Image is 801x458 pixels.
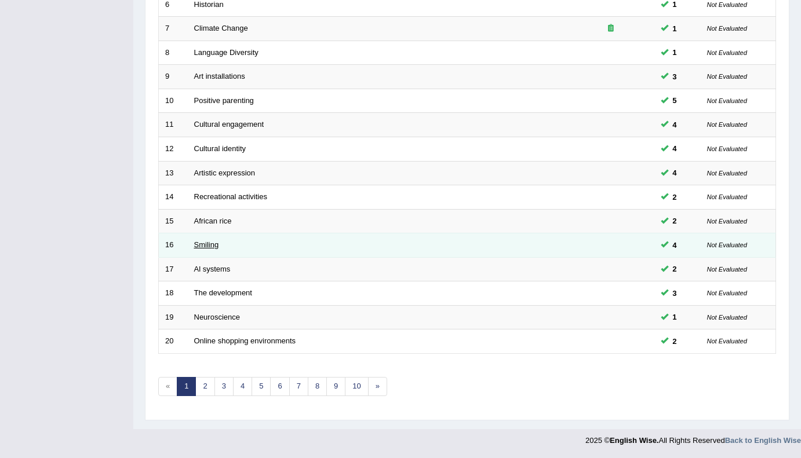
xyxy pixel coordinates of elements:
[252,377,271,396] a: 5
[668,94,682,107] span: You can still take this question
[159,161,188,185] td: 13
[707,170,747,177] small: Not Evaluated
[177,377,196,396] a: 1
[159,281,188,306] td: 18
[707,97,747,104] small: Not Evaluated
[707,290,747,296] small: Not Evaluated
[668,71,682,83] span: You can still take this question
[159,113,188,137] td: 11
[707,145,747,152] small: Not Evaluated
[159,41,188,65] td: 8
[707,266,747,273] small: Not Evaluated
[668,287,682,299] span: You can still take this question
[194,168,255,177] a: Artistic expression
[159,209,188,233] td: 15
[308,377,327,396] a: 8
[158,377,177,396] span: «
[668,142,682,155] span: You can still take this question
[270,377,289,396] a: 6
[668,23,682,35] span: You can still take this question
[707,25,747,32] small: Not Evaluated
[289,377,308,396] a: 7
[668,215,682,227] span: You can still take this question
[707,218,747,225] small: Not Evaluated
[326,377,345,396] a: 9
[233,377,252,396] a: 4
[368,377,387,396] a: »
[159,305,188,329] td: 19
[194,72,245,80] a: Art installations
[194,336,296,345] a: Online shopping environments
[159,137,188,161] td: 12
[194,288,252,297] a: The development
[194,313,241,321] a: Neuroscience
[668,239,682,251] span: You can still take this question
[707,338,747,345] small: Not Evaluated
[610,436,658,445] strong: English Wise.
[194,144,246,153] a: Cultural identity
[194,240,219,249] a: Smiling
[707,193,747,200] small: Not Evaluated
[668,119,682,131] span: You can still take this question
[707,241,747,248] small: Not Evaluated
[585,429,801,446] div: 2025 © All Rights Reserved
[668,191,682,203] span: You can still take this question
[159,185,188,210] td: 14
[707,1,747,8] small: Not Evaluated
[195,377,214,396] a: 2
[194,24,248,32] a: Climate Change
[668,311,682,323] span: You can still take this question
[707,314,747,321] small: Not Evaluated
[194,217,232,225] a: African rice
[707,121,747,128] small: Not Evaluated
[159,257,188,281] td: 17
[194,192,267,201] a: Recreational activities
[194,96,254,105] a: Positive parenting
[668,335,682,347] span: You can still take this question
[707,49,747,56] small: Not Evaluated
[194,48,258,57] a: Language Diversity
[159,89,188,113] td: 10
[159,17,188,41] td: 7
[194,120,264,129] a: Cultural engagement
[159,329,188,354] td: 20
[159,65,188,89] td: 9
[668,263,682,275] span: You can still take this question
[707,73,747,80] small: Not Evaluated
[574,23,648,34] div: Exam occurring question
[668,167,682,179] span: You can still take this question
[668,46,682,58] span: You can still take this question
[214,377,234,396] a: 3
[194,265,231,273] a: Al systems
[725,436,801,445] a: Back to English Wise
[159,233,188,258] td: 16
[345,377,368,396] a: 10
